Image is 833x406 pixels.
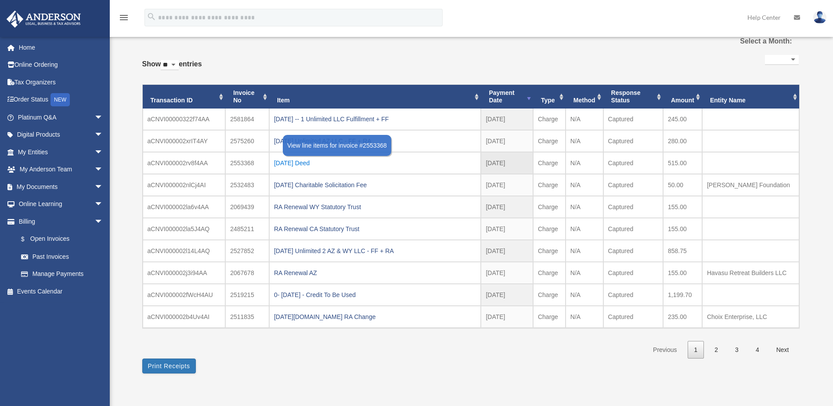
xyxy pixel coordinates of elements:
td: 2485211 [225,218,269,240]
div: [DATE] -- 1 Unlimited LLC Fulfillment + FF [274,113,476,125]
td: aCNVI000002j3i94AA [143,262,226,284]
th: Invoice No: activate to sort column ascending [225,85,269,109]
td: [DATE] [481,240,533,262]
td: 515.00 [663,152,702,174]
td: 245.00 [663,109,702,130]
td: N/A [566,109,603,130]
a: Manage Payments [12,265,116,283]
a: Online Ordering [6,56,116,74]
span: arrow_drop_down [94,109,112,127]
td: aCNVI00000322f74AA [143,109,226,130]
a: Events Calendar [6,283,116,300]
span: arrow_drop_down [94,161,112,179]
td: [PERSON_NAME] Foundation [702,174,799,196]
td: Charge [533,196,566,218]
a: Platinum Q&Aarrow_drop_down [6,109,116,126]
td: 280.00 [663,130,702,152]
td: Captured [603,174,663,196]
td: 2581864 [225,109,269,130]
th: Method: activate to sort column ascending [566,85,603,109]
td: Charge [533,240,566,262]
td: 2553368 [225,152,269,174]
td: Captured [603,284,663,306]
td: Captured [603,109,663,130]
i: search [147,12,156,22]
td: Captured [603,196,663,218]
td: [DATE] [481,218,533,240]
a: Next [770,341,796,359]
td: 2069439 [225,196,269,218]
th: Transaction ID: activate to sort column ascending [143,85,226,109]
td: Captured [603,218,663,240]
td: N/A [566,152,603,174]
td: Charge [533,306,566,328]
td: N/A [566,196,603,218]
th: Response Status: activate to sort column ascending [603,85,663,109]
th: Type: activate to sort column ascending [533,85,566,109]
div: [DATE] Unlimited AZ LLC - FF + RA [274,135,476,147]
a: Tax Organizers [6,73,116,91]
td: Captured [603,152,663,174]
span: $ [26,234,30,245]
a: My Documentsarrow_drop_down [6,178,116,196]
img: User Pic [813,11,826,24]
a: Home [6,39,116,56]
label: Show entries [142,58,202,79]
th: Payment Date: activate to sort column ascending [481,85,533,109]
td: aCNVI000002b4Uv4AI [143,306,226,328]
td: aCNVI000002la5J4AQ [143,218,226,240]
a: Online Learningarrow_drop_down [6,196,116,213]
div: [DATE] Charitable Solicitation Fee [274,179,476,191]
label: Select a Month: [696,35,792,47]
span: arrow_drop_down [94,178,112,196]
span: arrow_drop_down [94,213,112,231]
a: menu [119,15,129,23]
div: [DATE] Deed [274,157,476,169]
td: aCNVI000002la6v4AA [143,196,226,218]
a: 3 [728,341,745,359]
td: 2519215 [225,284,269,306]
div: RA Renewal CA Statutory Trust [274,223,476,235]
a: 2 [708,341,725,359]
div: [DATE][DOMAIN_NAME] RA Change [274,311,476,323]
td: Charge [533,109,566,130]
td: 2575260 [225,130,269,152]
a: $Open Invoices [12,230,116,248]
td: Charge [533,174,566,196]
td: N/A [566,218,603,240]
a: Order StatusNEW [6,91,116,109]
td: 2067678 [225,262,269,284]
a: 4 [749,341,766,359]
div: RA Renewal WY Statutory Trust [274,201,476,213]
th: Item: activate to sort column ascending [269,85,481,109]
a: Previous [646,341,683,359]
td: aCNVI000002l14L4AQ [143,240,226,262]
td: [DATE] [481,152,533,174]
td: Captured [603,306,663,328]
td: aCNVI000002nlCj4AI [143,174,226,196]
td: 155.00 [663,262,702,284]
td: 1,199.70 [663,284,702,306]
div: NEW [50,93,70,106]
td: N/A [566,174,603,196]
td: [DATE] [481,262,533,284]
td: Choix Enterprise, LLC [702,306,799,328]
td: N/A [566,130,603,152]
a: My Anderson Teamarrow_drop_down [6,161,116,178]
td: aCNVI000002xrIT4AY [143,130,226,152]
td: Charge [533,284,566,306]
td: 50.00 [663,174,702,196]
button: Print Receipts [142,359,196,373]
td: N/A [566,262,603,284]
td: aCNVI000002fWcH4AU [143,284,226,306]
td: Charge [533,130,566,152]
img: Anderson Advisors Platinum Portal [4,11,83,28]
td: N/A [566,306,603,328]
td: N/A [566,240,603,262]
td: Havasu Retreat Builders LLC [702,262,799,284]
td: N/A [566,284,603,306]
span: arrow_drop_down [94,143,112,161]
td: 2532483 [225,174,269,196]
div: RA Renewal AZ [274,267,476,279]
td: 2511835 [225,306,269,328]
